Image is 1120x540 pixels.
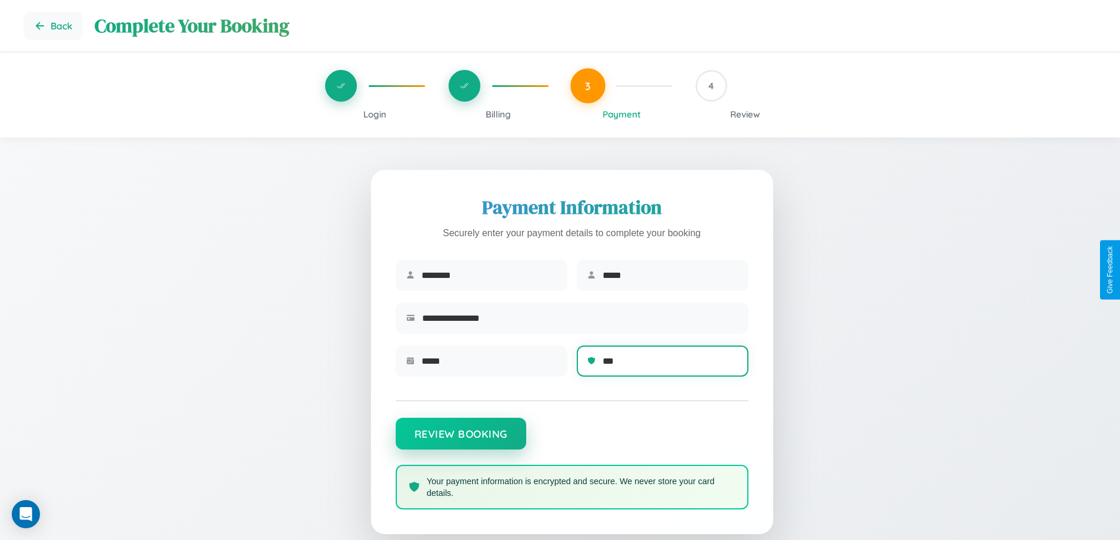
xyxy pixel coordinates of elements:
h2: Payment Information [396,194,748,220]
span: Payment [603,109,641,120]
span: 3 [585,79,591,92]
button: Go back [24,12,83,40]
div: Give Feedback [1106,246,1114,294]
div: Open Intercom Messenger [12,500,40,528]
h1: Complete Your Booking [95,13,1096,39]
span: Review [730,109,760,120]
button: Review Booking [396,418,526,450]
span: Login [363,109,386,120]
span: 4 [708,80,714,92]
span: Billing [486,109,511,120]
p: Securely enter your payment details to complete your booking [396,225,748,242]
p: Your payment information is encrypted and secure. We never store your card details. [427,475,735,499]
